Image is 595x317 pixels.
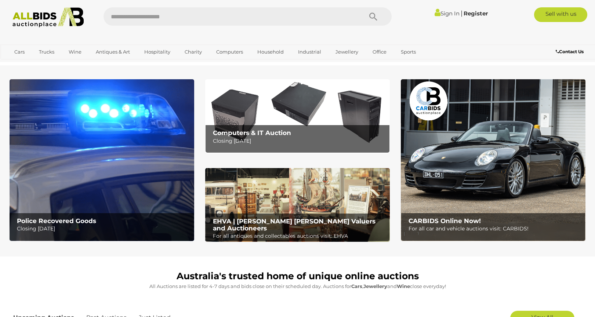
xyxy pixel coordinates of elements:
[64,46,86,58] a: Wine
[253,46,289,58] a: Household
[205,79,390,153] a: Computers & IT Auction Computers & IT Auction Closing [DATE]
[13,271,582,281] h1: Australia's trusted home of unique online auctions
[139,46,175,58] a: Hospitality
[464,10,488,17] a: Register
[34,46,59,58] a: Trucks
[351,283,362,289] strong: Cars
[534,7,587,22] a: Sell with us
[205,168,390,242] img: EHVA | Evans Hastings Valuers and Auctioneers
[10,46,29,58] a: Cars
[213,129,291,136] b: Computers & IT Auction
[556,48,585,56] a: Contact Us
[435,10,460,17] a: Sign In
[205,168,390,242] a: EHVA | Evans Hastings Valuers and Auctioneers EHVA | [PERSON_NAME] [PERSON_NAME] Valuers and Auct...
[293,46,326,58] a: Industrial
[17,224,190,233] p: Closing [DATE]
[401,79,585,241] a: CARBIDS Online Now! CARBIDS Online Now! For all car and vehicle auctions visit: CARBIDS!
[368,46,391,58] a: Office
[397,283,410,289] strong: Wine
[10,58,71,70] a: [GEOGRAPHIC_DATA]
[213,232,386,241] p: For all antiques and collectables auctions visit: EHVA
[556,49,584,54] b: Contact Us
[17,217,96,225] b: Police Recovered Goods
[461,9,462,17] span: |
[10,79,194,241] img: Police Recovered Goods
[355,7,392,26] button: Search
[409,217,481,225] b: CARBIDS Online Now!
[13,282,582,291] p: All Auctions are listed for 4-7 days and bids close on their scheduled day. Auctions for , and cl...
[213,218,375,232] b: EHVA | [PERSON_NAME] [PERSON_NAME] Valuers and Auctioneers
[213,136,386,146] p: Closing [DATE]
[331,46,363,58] a: Jewellery
[401,79,585,241] img: CARBIDS Online Now!
[396,46,421,58] a: Sports
[10,79,194,241] a: Police Recovered Goods Police Recovered Goods Closing [DATE]
[211,46,248,58] a: Computers
[363,283,387,289] strong: Jewellery
[91,46,135,58] a: Antiques & Art
[205,79,390,153] img: Computers & IT Auction
[8,7,88,28] img: Allbids.com.au
[180,46,207,58] a: Charity
[409,224,581,233] p: For all car and vehicle auctions visit: CARBIDS!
